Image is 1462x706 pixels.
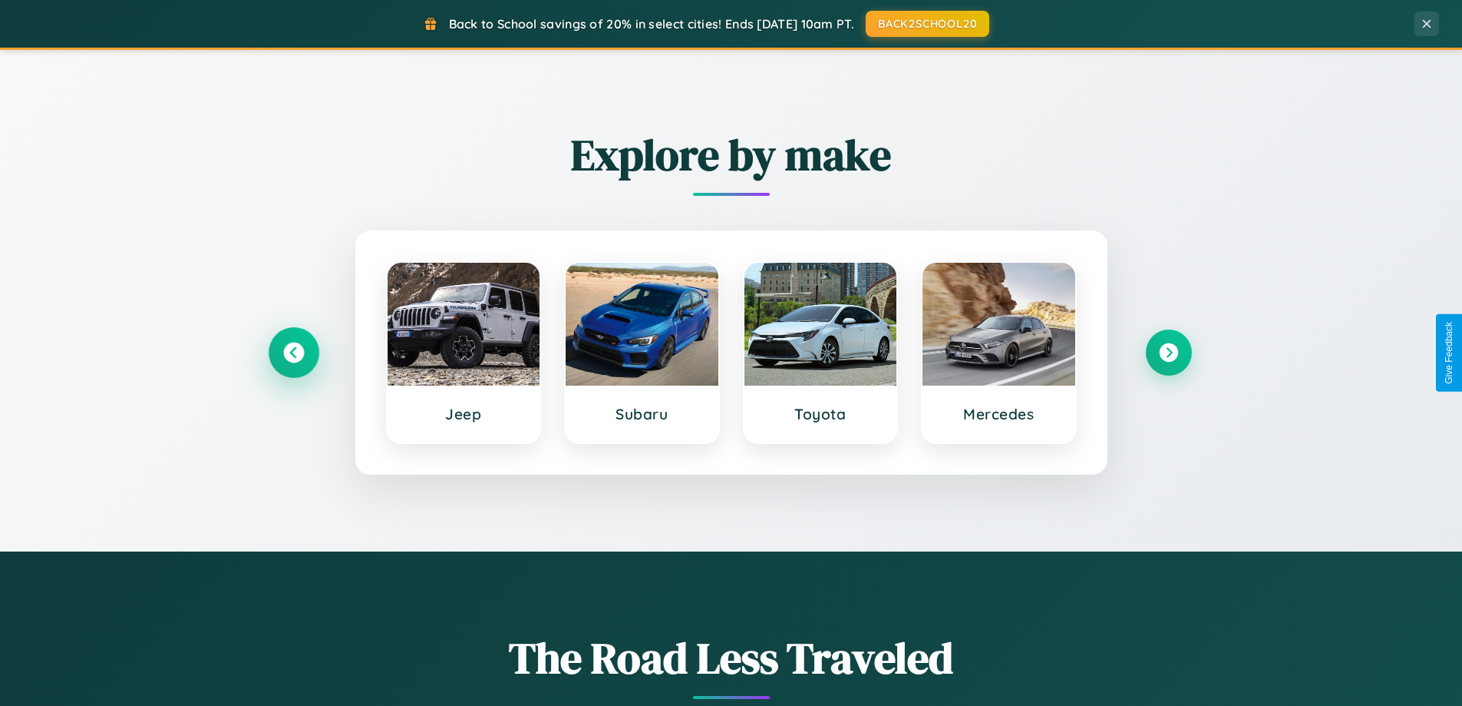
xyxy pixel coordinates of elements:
[760,405,882,423] h3: Toyota
[1444,322,1454,384] div: Give Feedback
[866,11,989,37] button: BACK2SCHOOL20
[271,628,1192,688] h1: The Road Less Traveled
[938,405,1060,423] h3: Mercedes
[449,16,854,31] span: Back to School savings of 20% in select cities! Ends [DATE] 10am PT.
[581,405,703,423] h3: Subaru
[403,405,525,423] h3: Jeep
[271,125,1192,184] h2: Explore by make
